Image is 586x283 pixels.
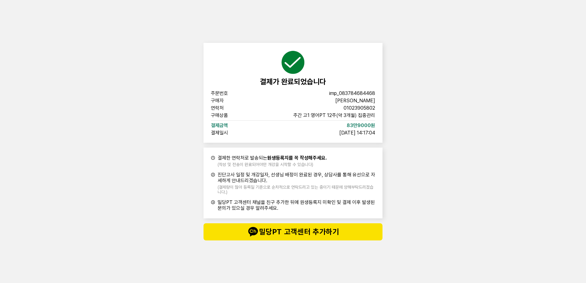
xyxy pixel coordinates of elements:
b: 원생등록지를 꼭 작성해주세요. [267,155,327,161]
span: 주간 고1 영어PT 12주(약 3개월) 집중관리 [293,113,375,118]
span: 결제금액 [211,123,250,128]
span: 밀당PT 고객센터 채널을 친구 추가한 뒤에 원생등록지 미확인 및 결제 이후 발생된 문의가 있으실 경우 알려주세요. [218,199,375,211]
span: [DATE] 14:17:04 [339,130,375,135]
span: 진단고사 일정 및 개강일자, 선생님 배정이 완료된 경우, 상담사를 통해 유선으로 자세하게 안내드리겠습니다. [218,172,375,183]
span: 주문번호 [211,91,250,96]
span: imp_083784684468 [329,91,375,96]
span: ③ [211,199,215,211]
span: [PERSON_NAME] [335,98,375,103]
button: talk밀당PT 고객센터 추가하기 [204,223,382,240]
span: 83만9000원 [347,123,375,128]
span: 연락처 [211,106,250,111]
span: 밀당PT 고객센터 추가하기 [216,226,370,238]
span: 결제일시 [211,130,250,135]
img: talk [247,226,259,238]
span: (작성 및 전송이 완료되어야만 개강을 시작할 수 있습니다) [218,162,327,167]
span: 01023905802 [344,106,375,111]
span: 결제한 연락처로 발송되는 [218,155,327,161]
span: 구매자 [211,98,250,103]
span: 구매상품 [211,113,250,118]
span: ① [211,155,215,167]
span: ② [211,172,215,194]
img: succeed [281,50,305,75]
span: (결제량이 많아 등록일 기준으로 순차적으로 연락드리고 있는 중이기 때문에 양해부탁드리겠습니다.) [218,185,375,194]
span: 결제가 완료되었습니다 [260,77,326,86]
